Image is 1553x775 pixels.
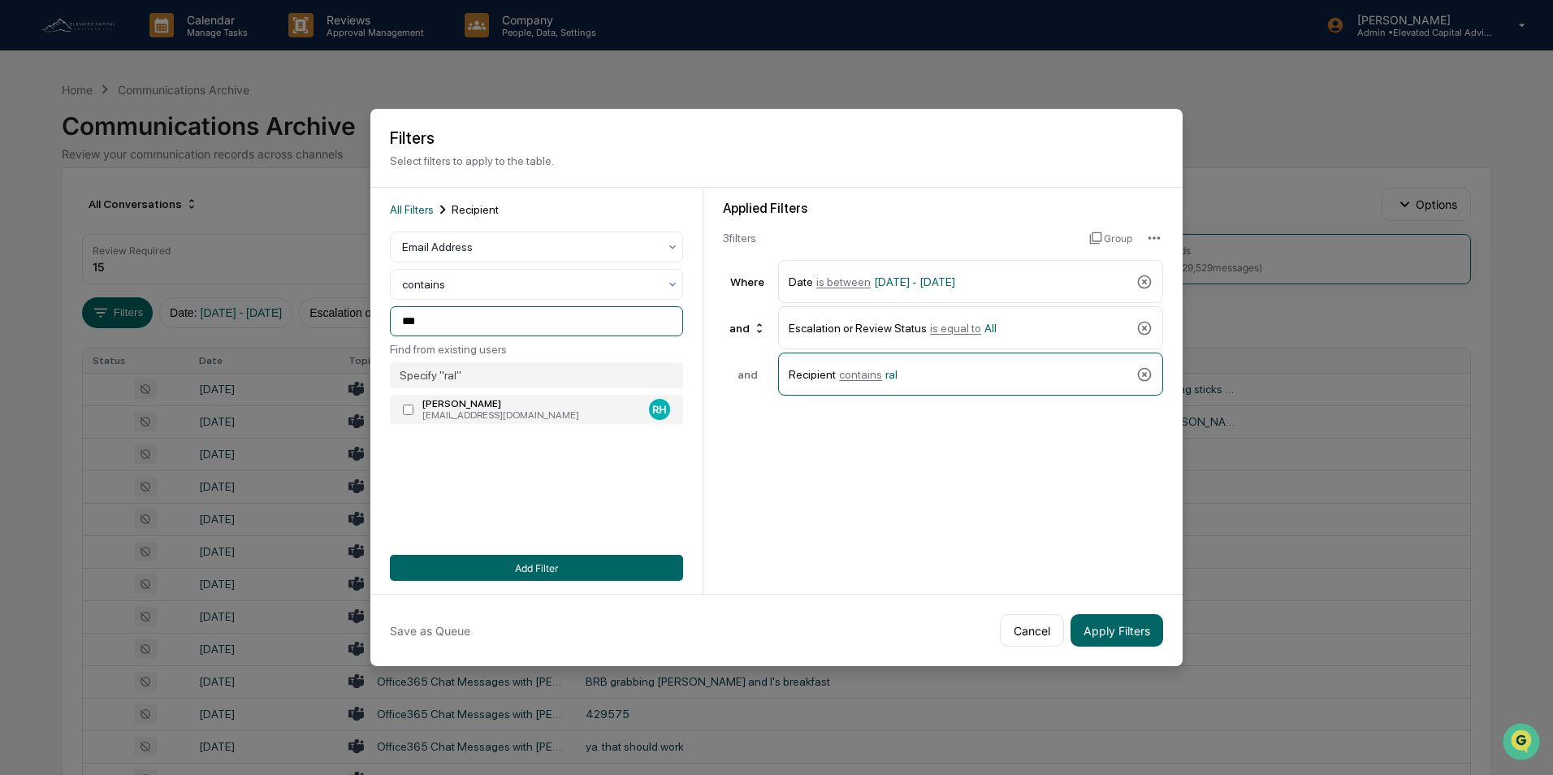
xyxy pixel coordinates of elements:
span: All [984,322,997,335]
div: Where [723,275,772,288]
div: 🗄️ [118,206,131,219]
button: Cancel [1000,614,1064,647]
p: Select filters to apply to the table. [390,154,1163,167]
div: Applied Filters [723,201,1163,216]
div: Date [789,267,1130,296]
span: ral [885,368,898,381]
button: Start new chat [276,129,296,149]
div: Start new chat [55,124,266,141]
button: Apply Filters [1071,614,1163,647]
span: All Filters [390,203,434,216]
button: Save as Queue [390,614,470,647]
div: RH [649,399,670,420]
div: 🔎 [16,237,29,250]
span: Attestations [134,205,201,221]
a: Powered byPylon [115,275,197,288]
span: Recipient [452,203,499,216]
div: and [723,368,772,381]
div: Specify " ral " [390,362,683,388]
span: Data Lookup [32,236,102,252]
div: and [723,315,772,341]
iframe: Open customer support [1501,721,1545,765]
div: Recipient [789,360,1130,388]
span: is equal to [930,322,981,335]
input: [PERSON_NAME][EMAIL_ADDRESS][DOMAIN_NAME]RH [403,405,413,415]
span: [DATE] - [DATE] [874,275,955,288]
button: Add Filter [390,555,683,581]
input: Clear [42,74,268,91]
img: 1746055101610-c473b297-6a78-478c-a979-82029cc54cd1 [16,124,45,154]
span: Pylon [162,275,197,288]
a: 🔎Data Lookup [10,229,109,258]
div: 🖐️ [16,206,29,219]
div: Escalation or Review Status [789,314,1130,342]
button: Group [1089,225,1132,251]
div: We're available if you need us! [55,141,205,154]
span: is between [816,275,871,288]
h2: Filters [390,128,1163,148]
span: contains [839,368,882,381]
div: [PERSON_NAME] [422,398,642,409]
a: 🖐️Preclearance [10,198,111,227]
a: 🗄️Attestations [111,198,208,227]
p: How can we help? [16,34,296,60]
div: Find from existing users [390,343,683,356]
div: 3 filter s [723,232,1076,245]
span: Preclearance [32,205,105,221]
div: [EMAIL_ADDRESS][DOMAIN_NAME] [422,409,642,421]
